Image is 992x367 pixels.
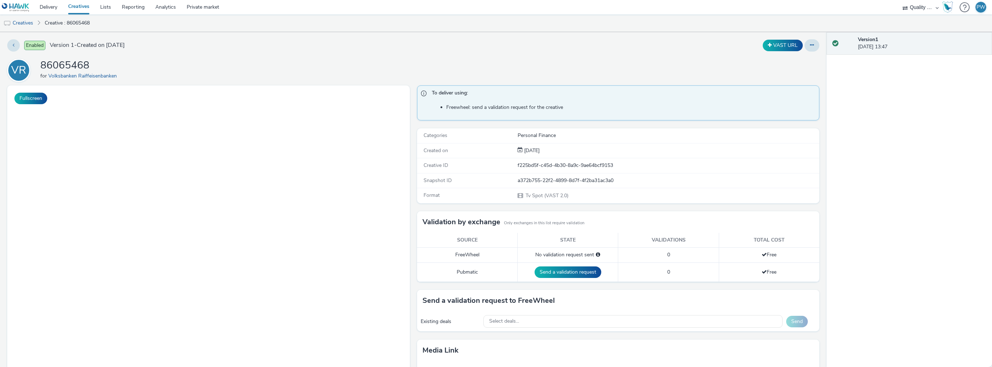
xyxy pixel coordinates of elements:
div: Creation 26 September 2025, 13:47 [523,147,540,154]
span: Snapshot ID [424,177,452,184]
div: VR [11,60,26,80]
h3: Send a validation request to FreeWheel [422,295,555,306]
li: Freewheel: send a validation request for the creative [446,104,816,111]
img: Hawk Academy [942,1,953,13]
a: VR [7,67,33,74]
th: Total cost [719,233,819,248]
div: Duplicate the creative as a VAST URL [761,40,805,51]
span: Free [762,269,776,275]
h3: Media link [422,345,459,356]
a: Volksbanken Raiffeisenbanken [48,72,120,79]
th: State [518,233,618,248]
img: undefined Logo [2,3,30,12]
small: Only exchanges in this list require validation [504,220,584,226]
th: Source [417,233,518,248]
div: a372b755-22f2-4899-8d7f-4f2ba31ac3a0 [518,177,819,184]
a: Creative : 86065468 [41,14,93,32]
span: Free [762,251,776,258]
a: Hawk Academy [942,1,956,13]
div: [DATE] 13:47 [858,36,986,51]
h1: 86065468 [40,59,120,72]
button: Fullscreen [14,93,47,104]
button: VAST URL [763,40,803,51]
h3: Validation by exchange [422,217,500,227]
div: Personal Finance [518,132,819,139]
span: Version 1 - Created on [DATE] [50,41,125,49]
span: Format [424,192,440,199]
button: Send a validation request [535,266,601,278]
button: Send [786,316,808,327]
th: Validations [618,233,719,248]
span: Select deals... [489,318,519,324]
td: Pubmatic [417,262,518,282]
span: Categories [424,132,447,139]
div: Existing deals [421,318,480,325]
span: Enabled [24,41,45,50]
span: for [40,72,48,79]
div: f225bd5f-c45d-4b30-8a9c-9ae64bcf9153 [518,162,819,169]
span: [DATE] [523,147,540,154]
span: 0 [667,269,670,275]
div: No validation request sent [521,251,614,258]
span: Created on [424,147,448,154]
strong: Version 1 [858,36,878,43]
span: To deliver using: [432,89,812,99]
span: 0 [667,251,670,258]
td: FreeWheel [417,248,518,262]
span: Tv Spot (VAST 2.0) [525,192,568,199]
span: Creative ID [424,162,448,169]
div: PW [976,2,985,13]
div: Please select a deal below and click on Send to send a validation request to FreeWheel. [596,251,600,258]
img: tv [4,20,11,27]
